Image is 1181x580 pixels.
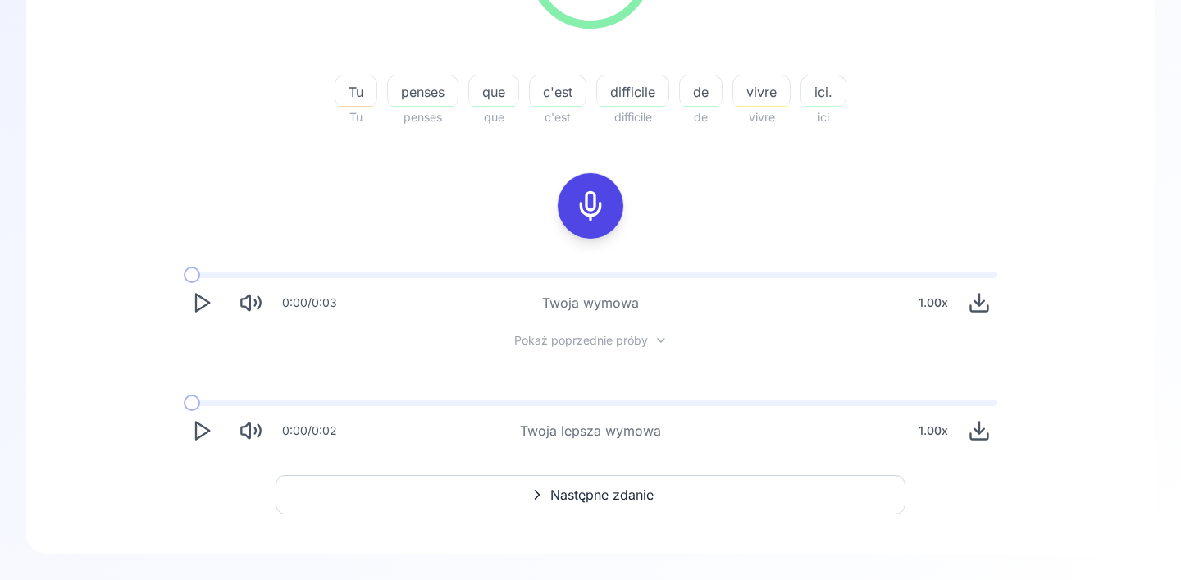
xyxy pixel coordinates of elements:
[388,82,458,102] span: penses
[276,475,905,514] button: Następne zdanie
[468,107,519,127] span: que
[529,107,586,127] span: c'est
[550,485,654,505] span: Następne zdanie
[520,421,661,441] div: Twoja lepsza wymowa
[912,414,955,447] div: 1.00 x
[530,82,586,102] span: c'est
[801,82,846,102] span: ici.
[800,107,846,127] span: ici
[733,82,790,102] span: vivre
[961,413,997,449] button: Download audio
[501,334,681,347] button: Pokaż poprzednie próby
[282,295,337,311] div: 0:00 / 0:03
[596,107,669,127] span: difficile
[335,82,376,102] span: Tu
[282,422,337,439] div: 0:00 / 0:02
[335,75,377,107] button: Tu
[335,107,377,127] span: Tu
[387,107,458,127] span: penses
[912,286,955,319] div: 1.00 x
[233,285,269,321] button: Mute
[732,75,791,107] button: vivre
[680,82,722,102] span: de
[961,285,997,321] button: Download audio
[542,293,639,313] div: Twoja wymowa
[387,75,458,107] button: penses
[233,413,269,449] button: Mute
[514,332,648,349] span: Pokaż poprzednie próby
[800,75,846,107] button: ici.
[184,413,220,449] button: Play
[469,82,518,102] span: que
[529,75,586,107] button: c'est
[184,285,220,321] button: Play
[596,75,669,107] button: difficile
[597,82,668,102] span: difficile
[679,75,723,107] button: de
[468,75,519,107] button: que
[679,107,723,127] span: de
[732,107,791,127] span: vivre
